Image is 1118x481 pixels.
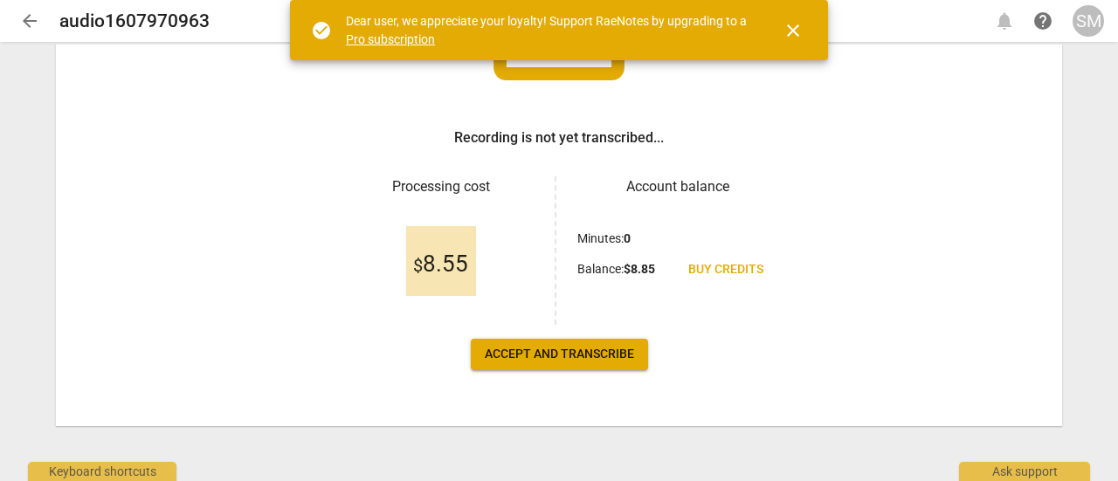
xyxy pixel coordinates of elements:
p: Balance : [577,260,655,278]
span: arrow_back [19,10,40,31]
span: Accept and transcribe [485,346,634,363]
span: Buy credits [688,261,763,278]
button: Close [772,10,814,52]
div: Ask support [959,462,1090,481]
h3: Account balance [577,176,777,197]
span: $ [413,255,423,276]
b: $ 8.85 [624,262,655,276]
h3: Processing cost [341,176,541,197]
div: Dear user, we appreciate your loyalty! Support RaeNotes by upgrading to a [346,12,751,48]
p: Minutes : [577,230,631,248]
span: help [1032,10,1053,31]
div: Keyboard shortcuts [28,462,176,481]
b: 0 [624,231,631,245]
a: Buy credits [674,254,777,285]
button: SM [1073,5,1104,37]
a: Help [1027,5,1059,37]
a: Pro subscription [346,32,435,46]
button: Accept and transcribe [471,339,648,370]
span: close [783,20,804,41]
span: check_circle [311,20,332,41]
span: 8.55 [413,251,468,278]
h3: Recording is not yet transcribed... [454,127,664,148]
h2: audio1607970963 [59,10,210,32]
